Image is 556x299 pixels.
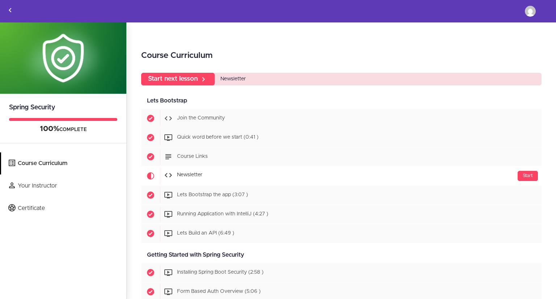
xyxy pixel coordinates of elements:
[1,152,126,174] a: Course Curriculum
[141,128,542,147] a: Completed item Quick word before we start (0:41 )
[141,224,542,243] a: Completed item Lets Build an API (6:49 )
[141,224,160,243] span: Completed item
[6,6,14,14] svg: Back to courses
[9,125,117,134] div: COMPLETE
[518,171,538,181] div: Start
[141,50,542,62] h2: Course Curriculum
[1,197,126,219] a: Certificate
[177,289,261,294] span: Form Based Auth Overview (5:06 )
[177,231,234,236] span: Lets Build an API (6:49 )
[141,147,542,166] a: Completed item Course Links
[141,205,542,224] a: Completed item Running Application with IntelliJ (4:27 )
[141,247,542,263] div: Getting Started with Spring Security
[220,76,246,81] span: Newsletter
[177,154,208,159] span: Course Links
[141,147,160,166] span: Completed item
[141,167,160,185] span: Current item
[525,6,536,17] img: omoruyiomofonmwan@yahoo.com
[177,212,268,217] span: Running Application with IntelliJ (4:27 )
[177,173,202,178] span: Newsletter
[141,73,215,85] a: Start next lesson
[177,135,258,140] span: Quick word before we start (0:41 )
[141,93,542,109] div: Lets Bootstrap
[141,128,160,147] span: Completed item
[141,186,160,205] span: Completed item
[0,0,20,22] a: Back to courses
[1,175,126,197] a: Your Instructor
[177,193,248,198] span: Lets Bootstrap the app (3:07 )
[40,125,59,132] span: 100%
[141,109,160,128] span: Completed item
[141,205,160,224] span: Completed item
[141,167,542,185] a: Current item Start Newsletter
[141,186,542,205] a: Completed item Lets Bootstrap the app (3:07 )
[141,263,160,282] span: Completed item
[141,109,542,128] a: Completed item Join the Community
[177,270,264,275] span: Installing Spring Boot Security (2:58 )
[177,116,225,121] span: Join the Community
[141,263,542,282] a: Completed item Installing Spring Boot Security (2:58 )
